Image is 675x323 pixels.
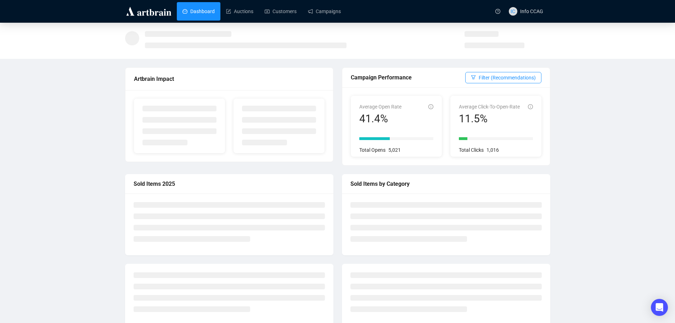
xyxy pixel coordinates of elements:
span: 5,021 [388,147,401,153]
span: Filter (Recommendations) [479,74,536,82]
span: Average Click-To-Open-Rate [459,104,520,110]
div: Campaign Performance [351,73,465,82]
span: Total Opens [359,147,386,153]
div: 41.4% [359,112,401,126]
span: question-circle [495,9,500,14]
div: Sold Items 2025 [134,179,325,188]
a: Campaigns [308,2,341,21]
span: Total Clicks [459,147,484,153]
img: logo [125,6,173,17]
span: filter [471,75,476,80]
div: 11.5% [459,112,520,126]
div: Artbrain Impact [134,74,325,83]
span: info-circle [428,104,433,109]
span: info-circle [528,104,533,109]
div: Open Intercom Messenger [651,299,668,316]
a: Auctions [226,2,253,21]
div: Sold Items by Category [350,179,542,188]
span: Average Open Rate [359,104,401,110]
a: Customers [265,2,297,21]
a: Dashboard [182,2,215,21]
span: IC [511,7,515,15]
span: 1,016 [486,147,499,153]
button: Filter (Recommendations) [465,72,541,83]
span: Info CCAG [520,9,543,14]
